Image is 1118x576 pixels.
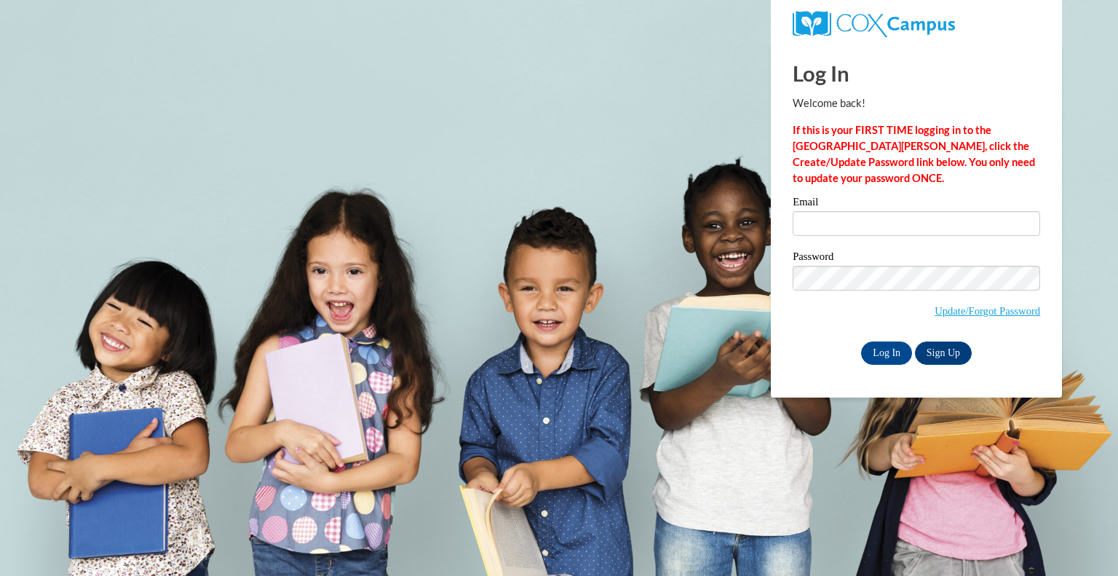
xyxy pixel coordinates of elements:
a: COX Campus [793,17,955,29]
label: Email [793,197,1040,211]
strong: If this is your FIRST TIME logging in to the [GEOGRAPHIC_DATA][PERSON_NAME], click the Create/Upd... [793,124,1035,184]
a: Sign Up [915,342,972,365]
img: COX Campus [793,11,955,37]
p: Welcome back! [793,95,1040,111]
label: Password [793,251,1040,266]
input: Log In [861,342,912,365]
a: Update/Forgot Password [935,305,1040,317]
h1: Log In [793,58,1040,88]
